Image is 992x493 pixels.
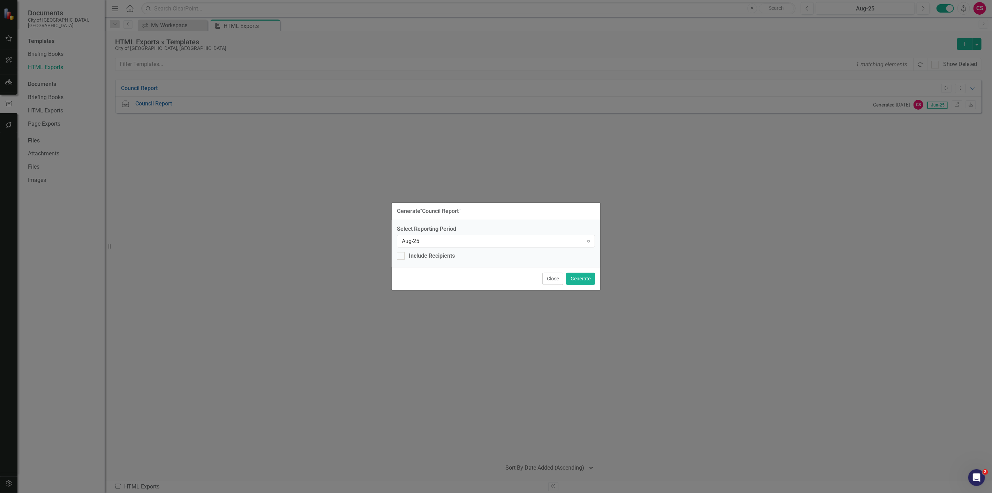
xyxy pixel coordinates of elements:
[397,208,460,214] div: Generate " Council Report "
[402,237,583,245] div: Aug-25
[968,469,985,486] iframe: Intercom live chat
[409,252,455,260] div: Include Recipients
[397,225,595,233] label: Select Reporting Period
[542,273,563,285] button: Close
[983,469,988,475] span: 2
[566,273,595,285] button: Generate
